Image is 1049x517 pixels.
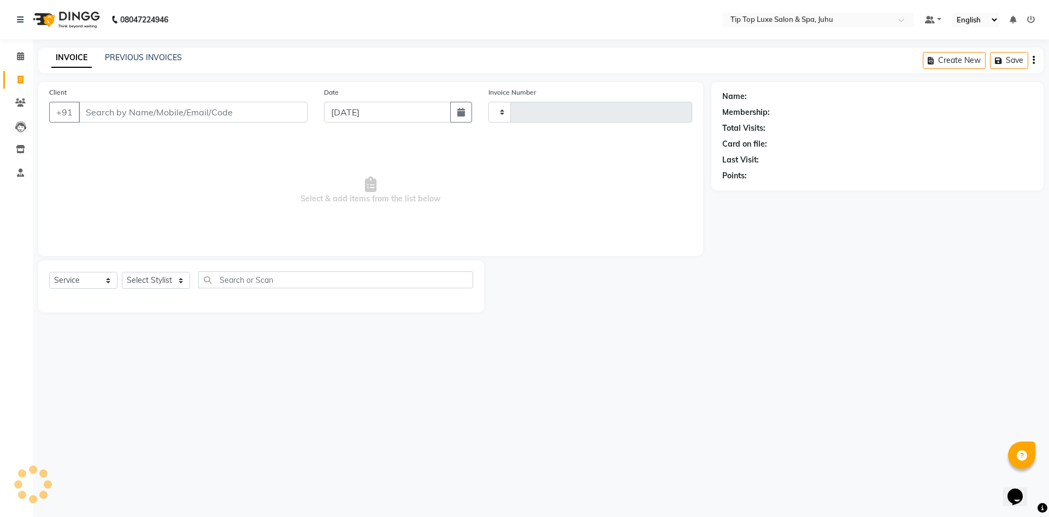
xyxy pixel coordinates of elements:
[49,88,67,97] label: Client
[722,107,770,118] div: Membership:
[722,154,759,166] div: Last Visit:
[990,52,1028,69] button: Save
[28,4,103,35] img: logo
[51,48,92,68] a: INVOICE
[198,271,473,288] input: Search or Scan
[120,4,168,35] b: 08047224946
[324,88,339,97] label: Date
[79,102,308,123] input: Search by Name/Mobile/Email/Code
[49,102,80,123] button: +91
[923,52,986,69] button: Create New
[722,123,765,134] div: Total Visits:
[722,170,747,182] div: Points:
[722,91,747,102] div: Name:
[105,53,182,62] a: PREVIOUS INVOICES
[722,138,767,150] div: Card on file:
[49,136,692,245] span: Select & add items from the list below
[488,88,536,97] label: Invoice Number
[1003,473,1038,506] iframe: chat widget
